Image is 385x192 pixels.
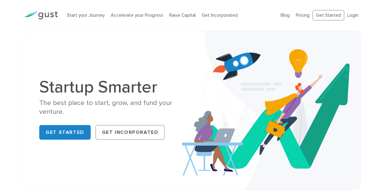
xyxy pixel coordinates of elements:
[96,125,165,140] a: Get Incorporated
[296,12,310,18] a: Pricing
[281,12,290,18] a: Blog
[24,11,58,19] img: Gust Logo
[202,12,238,18] a: Get Incorporated
[182,31,361,190] img: Startup Smarter Hero
[169,12,196,18] a: Raise Capital
[111,12,163,18] a: Accelerate your Progress
[313,10,344,21] a: Get Started
[67,12,105,18] a: Start your Journey
[39,79,188,96] h1: Startup Smarter
[347,12,358,18] a: Login
[39,99,188,117] div: The best place to start, grow, and fund your venture.
[39,125,91,140] a: Get Started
